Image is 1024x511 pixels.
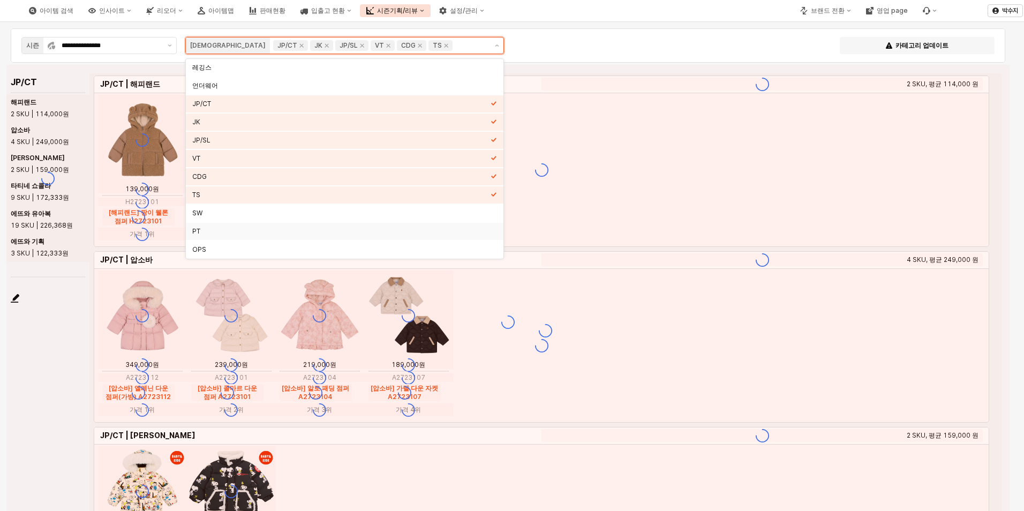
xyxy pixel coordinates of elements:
[375,40,384,51] div: VT
[192,245,491,254] div: OPS
[311,7,345,14] div: 입출고 현황
[401,40,416,51] div: CDG
[192,209,491,217] div: SW
[163,37,176,54] button: 제안 사항 표시
[277,40,297,51] div: JP/CT
[299,43,304,48] div: Remove JP/CT
[314,40,322,51] div: JK
[192,81,491,90] div: 언더웨어
[260,7,285,14] div: 판매현황
[386,43,390,48] div: Remove VT
[192,172,491,181] div: CDG
[192,100,491,108] div: JP/CT
[491,37,503,54] button: 제안 사항 표시
[377,7,418,14] div: 시즌기획/리뷰
[895,41,948,50] p: 카테고리 업데이트
[860,4,914,17] div: 영업 page
[186,58,503,259] div: Select an option
[82,4,138,17] div: 인사이트
[340,40,358,51] div: JP/SL
[192,191,491,199] div: TS
[418,43,422,48] div: Remove CDG
[40,7,73,14] div: 아이템 검색
[22,4,80,17] div: 아이템 검색
[294,4,358,17] div: 입출고 현황
[433,40,442,51] div: TS
[916,4,943,17] div: Menu item 6
[360,43,364,48] div: Remove JP/SL
[190,40,266,51] div: [DEMOGRAPHIC_DATA]
[444,43,448,48] div: Remove TS
[811,7,845,14] div: 브랜드 전환
[877,7,908,14] div: 영업 page
[191,4,240,17] div: 아이템맵
[140,4,189,17] div: 리오더
[192,118,491,126] div: JK
[192,136,491,145] div: JP/SL
[192,227,491,236] div: PT
[243,4,292,17] div: 판매현황
[192,63,491,72] div: 레깅스
[1002,6,1018,15] p: 박수지
[192,154,491,163] div: VT
[26,40,39,51] div: 시즌
[325,43,329,48] div: Remove JK
[794,4,857,17] div: 브랜드 전환
[157,7,176,14] div: 리오더
[360,4,431,17] div: 시즌기획/리뷰
[99,7,125,14] div: 인사이트
[433,4,491,17] div: 설정/관리
[208,7,234,14] div: 아이템맵
[450,7,478,14] div: 설정/관리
